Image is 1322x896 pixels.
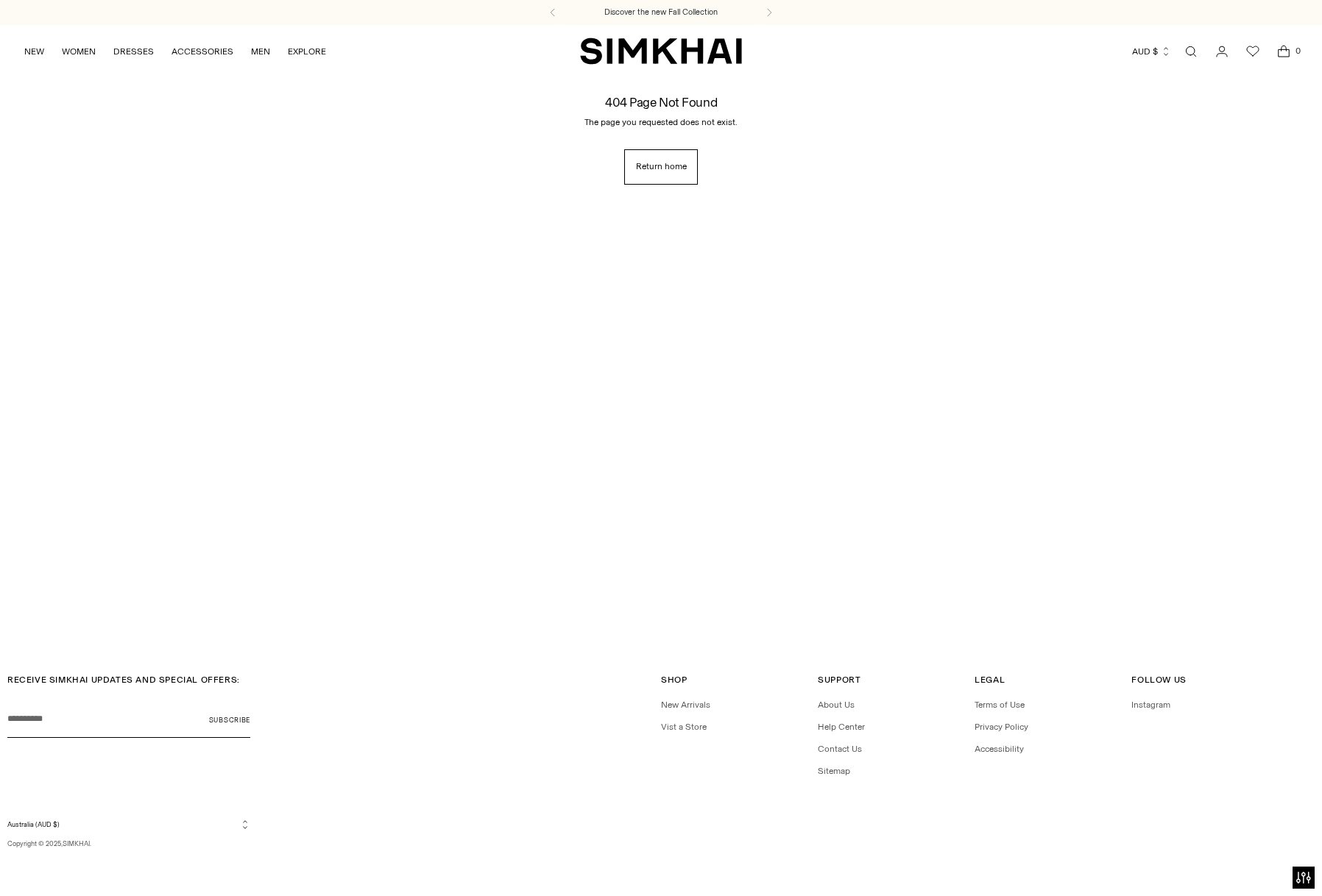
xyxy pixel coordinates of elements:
[624,149,699,185] a: Return home
[7,675,240,685] span: RECEIVE SIMKHAI UPDATES AND SPECIAL OFFERS:
[172,35,233,68] a: ACCESSORIES
[288,35,326,68] a: EXPLORE
[818,744,862,754] a: Contact Us
[63,839,90,847] a: SIMKHAI
[1131,675,1186,685] span: Follow Us
[1132,35,1171,68] button: AUD $
[1291,44,1304,57] span: 0
[24,35,44,68] a: NEW
[1269,37,1298,66] a: Open cart modal
[1207,37,1237,66] a: Go to the account page
[7,819,250,830] button: Australia (AUD $)
[251,35,270,68] a: MEN
[1176,37,1206,66] a: Open search modal
[975,700,1025,710] a: Terms of Use
[818,700,855,710] a: About Us
[113,35,154,68] a: DRESSES
[209,701,250,738] button: Subscribe
[661,722,707,732] a: Vist a Store
[1238,37,1268,66] a: Wishlist
[636,160,687,173] span: Return home
[1131,700,1170,710] a: Instagram
[604,7,718,18] a: Discover the new Fall Collection
[7,839,250,849] p: Copyright © 2025, .
[975,675,1005,685] span: Legal
[580,37,742,65] a: SIMKHAI
[605,95,717,109] h1: 404 Page Not Found
[818,722,865,732] a: Help Center
[975,744,1024,754] a: Accessibility
[818,766,850,776] a: Sitemap
[62,35,96,68] a: WOMEN
[584,115,738,129] p: The page you requested does not exist.
[661,675,687,685] span: Shop
[661,700,710,710] a: New Arrivals
[975,722,1028,732] a: Privacy Policy
[818,675,860,685] span: Support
